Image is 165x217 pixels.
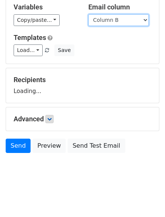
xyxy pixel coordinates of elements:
button: Save [54,44,74,56]
a: Send Test Email [68,139,125,153]
h5: Advanced [14,115,151,123]
iframe: Chat Widget [127,181,165,217]
a: Preview [32,139,66,153]
a: Copy/paste... [14,14,60,26]
h5: Email column [88,3,152,11]
a: Templates [14,34,46,41]
a: Load... [14,44,43,56]
h5: Recipients [14,76,151,84]
h5: Variables [14,3,77,11]
div: Loading... [14,76,151,95]
a: Send [6,139,31,153]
